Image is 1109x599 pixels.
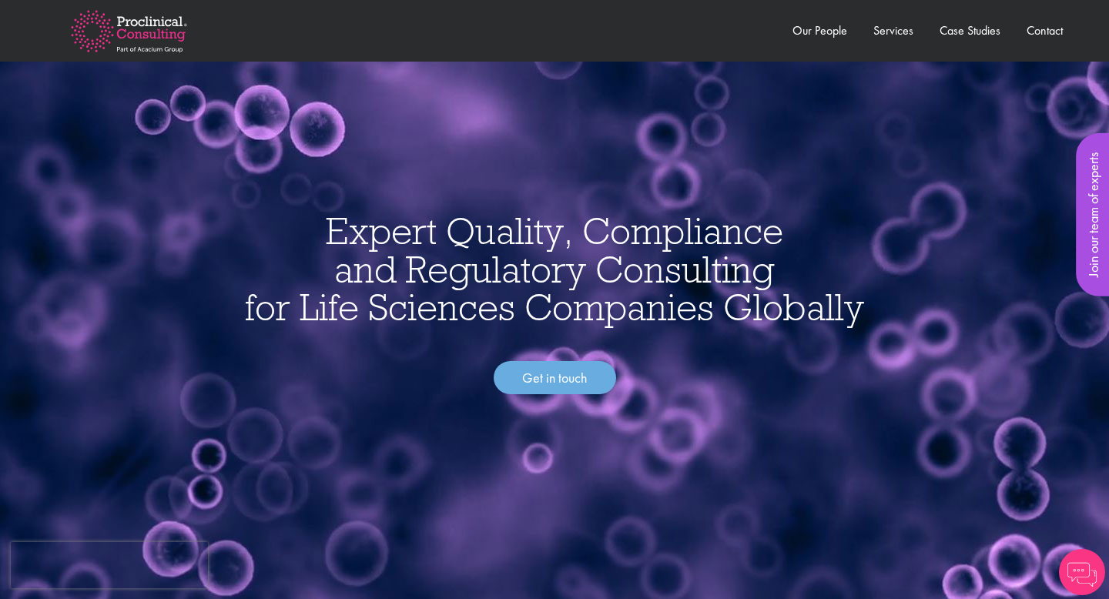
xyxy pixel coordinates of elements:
[11,542,208,588] iframe: reCAPTCHA
[1027,22,1063,38] a: Contact
[494,361,616,395] a: Get in touch
[873,22,913,38] a: Services
[792,22,847,38] a: Our People
[940,22,1000,38] a: Case Studies
[1059,549,1105,595] img: Chatbot
[15,212,1094,326] h1: Expert Quality, Compliance and Regulatory Consulting for Life Sciences Companies Globally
